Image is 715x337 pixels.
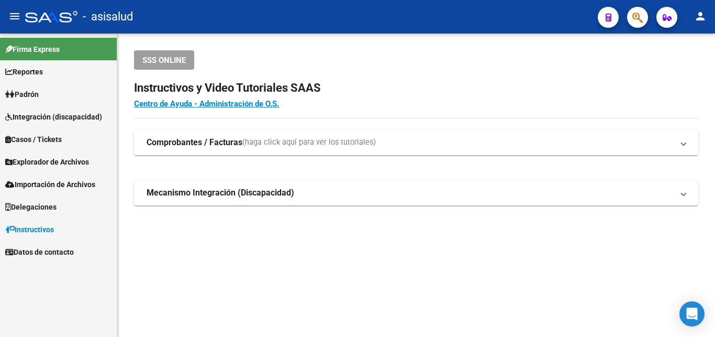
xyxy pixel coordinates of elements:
[8,10,21,23] mat-icon: menu
[5,201,57,213] span: Delegaciones
[5,66,43,78] span: Reportes
[147,137,242,148] strong: Comprobantes / Facturas
[142,56,186,65] span: SSS ONLINE
[134,180,698,205] mat-expansion-panel-header: Mecanismo Integración (Discapacidad)
[147,187,294,199] strong: Mecanismo Integración (Discapacidad)
[5,224,54,235] span: Instructivos
[694,10,707,23] mat-icon: person
[679,301,705,327] div: Open Intercom Messenger
[5,44,60,55] span: Firma Express
[134,130,698,155] mat-expansion-panel-header: Comprobantes / Facturas(haga click aquí para ver los tutoriales)
[5,89,39,100] span: Padrón
[5,156,89,168] span: Explorador de Archivos
[83,5,133,28] span: - asisalud
[5,111,102,123] span: Integración (discapacidad)
[134,78,698,98] h2: Instructivos y Video Tutoriales SAAS
[242,137,376,148] span: (haga click aquí para ver los tutoriales)
[5,179,95,190] span: Importación de Archivos
[5,134,62,145] span: Casos / Tickets
[134,99,279,108] a: Centro de Ayuda - Administración de O.S.
[5,246,74,258] span: Datos de contacto
[134,50,194,70] button: SSS ONLINE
